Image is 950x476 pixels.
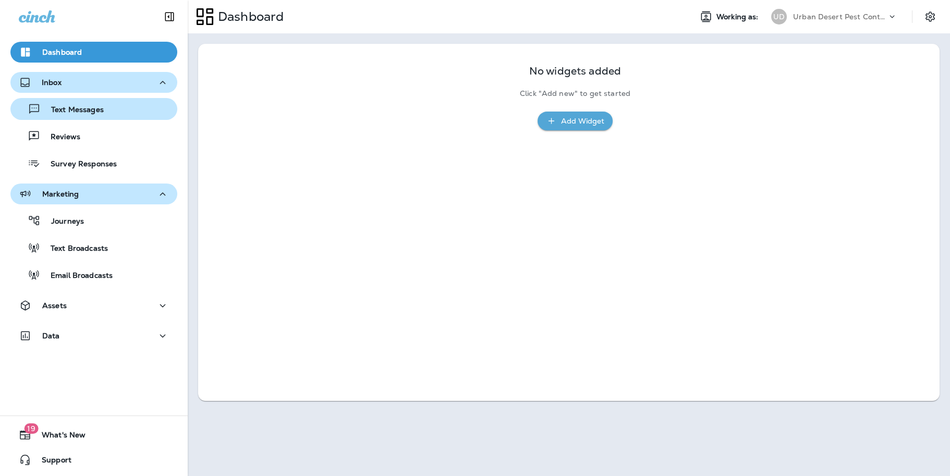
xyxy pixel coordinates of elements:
[10,325,177,346] button: Data
[538,112,613,131] button: Add Widget
[10,264,177,286] button: Email Broadcasts
[42,332,60,340] p: Data
[42,190,79,198] p: Marketing
[10,237,177,259] button: Text Broadcasts
[10,125,177,147] button: Reviews
[31,456,71,468] span: Support
[24,423,38,434] span: 19
[921,7,940,26] button: Settings
[41,217,84,227] p: Journeys
[155,6,184,27] button: Collapse Sidebar
[561,115,604,128] div: Add Widget
[793,13,887,21] p: Urban Desert Pest Control
[529,67,621,76] p: No widgets added
[40,132,80,142] p: Reviews
[214,9,284,25] p: Dashboard
[10,449,177,470] button: Support
[31,431,86,443] span: What's New
[10,424,177,445] button: 19What's New
[771,9,787,25] div: UD
[10,72,177,93] button: Inbox
[10,42,177,63] button: Dashboard
[10,295,177,316] button: Assets
[41,105,104,115] p: Text Messages
[10,184,177,204] button: Marketing
[10,152,177,174] button: Survey Responses
[40,160,117,169] p: Survey Responses
[42,78,62,87] p: Inbox
[10,98,177,120] button: Text Messages
[40,244,108,254] p: Text Broadcasts
[40,271,113,281] p: Email Broadcasts
[520,89,630,98] p: Click "Add new" to get started
[42,48,82,56] p: Dashboard
[716,13,761,21] span: Working as:
[42,301,67,310] p: Assets
[10,210,177,231] button: Journeys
